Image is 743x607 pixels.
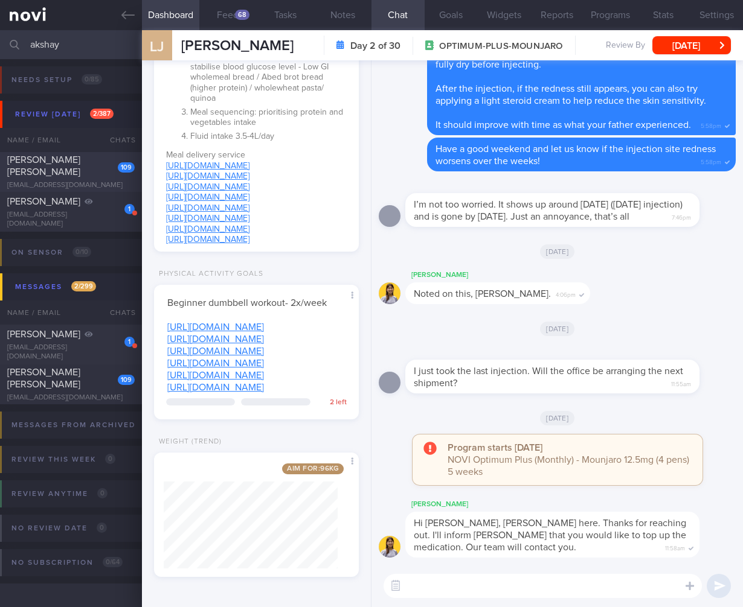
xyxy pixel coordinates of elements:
a: [URL][DOMAIN_NAME] [167,322,264,332]
span: 11:58am [665,541,685,553]
span: 11:55am [671,377,691,389]
div: 1 [124,337,135,347]
div: Review this week [8,451,118,468]
div: 2 left [317,398,347,407]
div: Needs setup [8,72,105,88]
span: 2 / 299 [71,281,96,291]
span: 0 / 10 [72,247,91,257]
span: [DATE] [540,411,574,425]
a: [URL][DOMAIN_NAME] [167,383,264,392]
span: [PERSON_NAME] [PERSON_NAME] [7,155,80,177]
div: Review [DATE] [12,106,117,122]
div: On sensor [8,244,94,261]
span: 0 / 85 [82,74,102,84]
div: 109 [118,162,135,173]
span: [DATE] [540,322,574,336]
div: LJ [134,23,179,69]
a: [URL][DOMAIN_NAME] [167,346,264,356]
a: [URL][DOMAIN_NAME] [166,193,249,202]
strong: Program starts [DATE] [448,443,542,453]
a: [URL][DOMAIN_NAME] [167,358,264,368]
a: [URL][DOMAIN_NAME] [166,204,249,212]
span: Have a good weekend and let us know if the injection site redness worsens over the weeks! [436,144,716,166]
div: Review anytime [8,486,111,502]
div: Chats [94,300,142,325]
div: [EMAIL_ADDRESS][DOMAIN_NAME] [7,211,135,229]
span: 7:46pm [672,211,691,222]
span: Hi [PERSON_NAME], [PERSON_NAME] here. Thanks for reaching out. I'll inform [PERSON_NAME] that you... [414,518,686,552]
span: 5:58pm [701,119,721,130]
span: NOVI Optimum Plus (Monthly) - Mounjaro 12.5mg (4 pens) [448,455,689,465]
div: Physical Activity Goals [154,270,263,279]
div: [EMAIL_ADDRESS][DOMAIN_NAME] [7,343,135,361]
a: [URL][DOMAIN_NAME] [166,183,249,191]
span: 0 / 64 [103,557,123,567]
div: [EMAIL_ADDRESS][DOMAIN_NAME] [7,393,135,402]
span: [PERSON_NAME] [7,197,80,206]
span: 5:58pm [701,155,721,167]
span: [DATE] [540,244,574,259]
a: [URL][DOMAIN_NAME] [166,162,249,170]
span: 0 [97,488,108,498]
a: [URL][DOMAIN_NAME] [166,235,249,244]
span: [PERSON_NAME] [181,39,294,53]
span: 4:06pm [556,288,576,299]
div: 109 [118,375,135,385]
div: No review date [8,520,110,536]
div: Weight (Trend) [154,437,222,447]
span: Beginner dumbbell workout- 2x/week [167,298,327,308]
span: Noted on this, [PERSON_NAME]. [414,289,551,299]
div: [PERSON_NAME] [405,268,626,282]
span: It should improve with time as what your father experienced. [436,120,691,130]
span: Aim for: 96 kg [282,463,344,474]
a: [URL][DOMAIN_NAME] [166,225,249,234]
span: OPTIMUM-PLUS-MOUNJARO [439,40,562,52]
span: After the injection, if the redness still appears, you can also try applying a light steroid crea... [436,84,706,106]
div: Chats [94,128,142,152]
div: [EMAIL_ADDRESS][DOMAIN_NAME] [7,181,135,190]
div: [PERSON_NAME] [405,497,736,512]
span: [PERSON_NAME] [7,329,80,339]
span: I just took the last injection. Will the office be arranging the next shipment? [414,366,683,388]
div: Messages from Archived [8,417,164,433]
a: [URL][DOMAIN_NAME] [167,370,264,380]
a: [URL][DOMAIN_NAME] [167,334,264,344]
a: [URL][DOMAIN_NAME] [166,214,249,223]
span: I’m not too worried. It shows up around [DATE] ([DATE] injection) and is gone by [DATE]. Just an ... [414,200,683,221]
li: Include wholegrains (higher fibre) to stabilise blood glucose level - Low GI wholemeal bread / Ab... [190,48,347,104]
span: [PERSON_NAME] [PERSON_NAME] [7,367,80,389]
li: Meal sequencing: prioritising protein and vegetables intake [190,104,347,129]
div: No subscription [8,555,126,571]
strong: Day 2 of 30 [350,40,400,52]
span: 5 weeks [448,467,483,477]
div: 1 [124,204,135,214]
span: 0 [97,523,107,533]
li: Fluid intake 3.5-4L/day [190,129,347,142]
span: 2 / 387 [90,109,114,119]
div: 68 [235,10,249,20]
span: 0 [105,454,115,464]
a: [URL][DOMAIN_NAME] [166,172,249,180]
div: Messages [12,279,99,295]
span: Review By [606,40,645,51]
button: [DATE] [652,36,731,54]
span: Meal delivery service [166,151,245,159]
